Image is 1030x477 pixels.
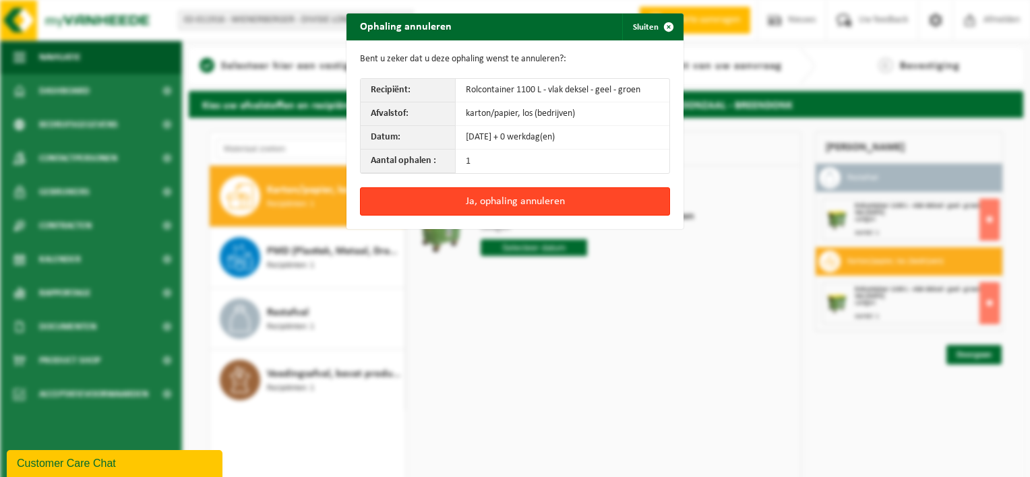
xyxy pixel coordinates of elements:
[346,13,465,39] h2: Ophaling annuleren
[361,126,456,150] th: Datum:
[361,150,456,173] th: Aantal ophalen :
[622,13,682,40] button: Sluiten
[7,447,225,477] iframe: chat widget
[456,126,669,150] td: [DATE] + 0 werkdag(en)
[456,79,669,102] td: Rolcontainer 1100 L - vlak deksel - geel - groen
[361,102,456,126] th: Afvalstof:
[360,54,670,65] p: Bent u zeker dat u deze ophaling wenst te annuleren?:
[456,102,669,126] td: karton/papier, los (bedrijven)
[456,150,669,173] td: 1
[360,187,670,216] button: Ja, ophaling annuleren
[361,79,456,102] th: Recipiënt:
